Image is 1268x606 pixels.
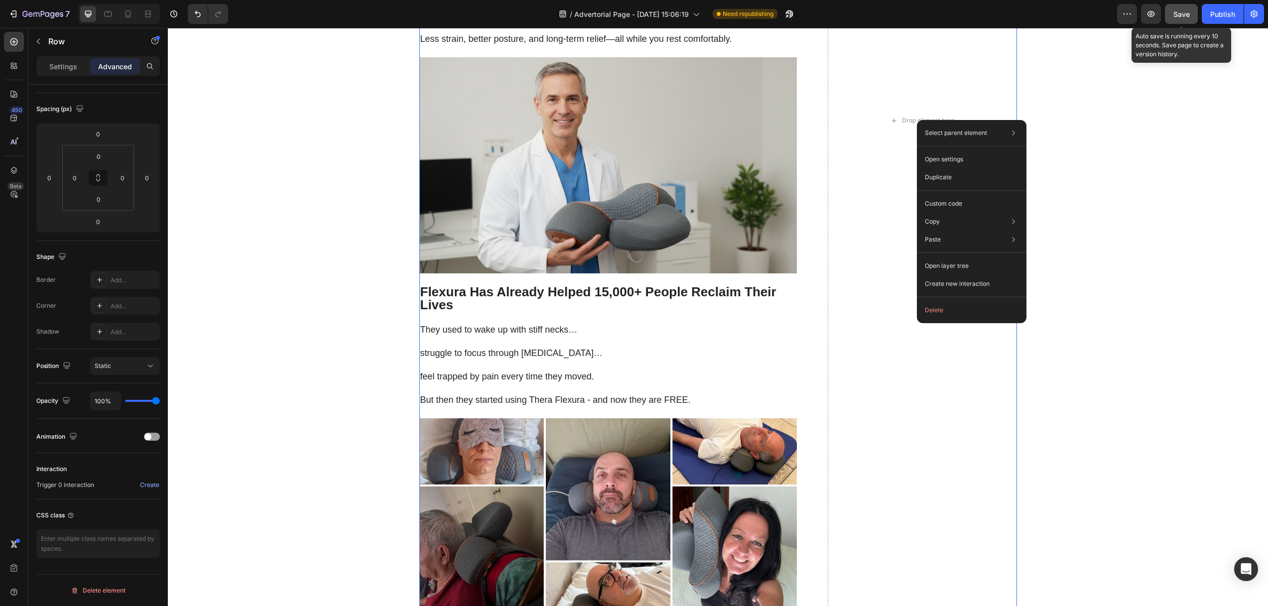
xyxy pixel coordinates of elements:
p: Create new interaction [925,279,990,289]
div: Corner [36,301,56,310]
input: 0 [139,170,154,185]
p: Open layer tree [925,261,969,270]
button: Delete [921,301,1022,319]
p: But then they started using Thera Flexura - and now they are FREE. [253,366,629,378]
span: Save [1173,10,1190,18]
div: Drop element here [734,89,787,97]
div: Open Intercom Messenger [1234,557,1258,581]
div: CSS class [36,511,75,520]
input: 0 [88,126,108,141]
p: Open settings [925,155,963,164]
div: Animation [36,430,79,444]
span: Static [95,362,111,369]
div: Shape [36,250,68,264]
div: Publish [1210,9,1235,19]
input: 0px [89,192,109,207]
span: Advertorial Page - [DATE] 15:06:19 [574,9,689,19]
button: Static [90,357,160,375]
p: Copy [925,217,940,226]
input: 0px [115,170,130,185]
p: Settings [49,61,77,72]
p: feel trapped by pain every time they moved. [253,343,629,355]
div: 450 [9,106,24,114]
button: 7 [4,4,74,24]
span: Need republishing [723,9,773,18]
p: Advanced [98,61,132,72]
div: Border [36,275,56,284]
iframe: Design area [168,28,1268,606]
p: Custom code [925,199,962,208]
button: Publish [1202,4,1244,24]
div: Position [36,360,73,373]
div: Add... [111,328,157,337]
span: Trigger 0 interaction [36,481,94,489]
div: Create [140,481,159,489]
div: Shadow [36,327,59,336]
strong: Flexura Has Already Helped 15,000+ People Reclaim Their Lives [253,256,609,284]
div: Undo/Redo [188,4,228,24]
img: gempages_580145527455220724-9bf91004-a7b6-4f06-94d3-b41007945835.png [252,29,630,245]
p: struggle to focus through [MEDICAL_DATA]… [253,320,629,331]
input: 0px [67,170,82,185]
div: Add... [111,302,157,311]
div: Spacing (px) [36,103,86,116]
p: 7 [65,8,70,20]
input: Auto [91,392,121,410]
p: Paste [925,235,941,244]
div: Interaction [36,465,67,474]
p: Duplicate [925,173,952,182]
input: 0px [89,149,109,164]
input: 0 [88,214,108,229]
div: Beta [7,182,24,190]
input: 0 [42,170,57,185]
div: Add... [111,276,157,285]
button: Save [1165,4,1198,24]
button: Create [139,479,160,491]
button: Delete element [36,583,160,599]
img: gempages_540606567129547647-a67fdfcf-6ae0-49a3-a24a-8bf6f220d635.jpg [252,390,630,603]
p: Row [48,35,133,47]
div: Opacity [36,394,72,408]
p: They used to wake up with stiff necks… [253,296,629,308]
div: Delete element [71,585,126,597]
p: Select parent element [925,128,987,137]
span: / [570,9,572,19]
